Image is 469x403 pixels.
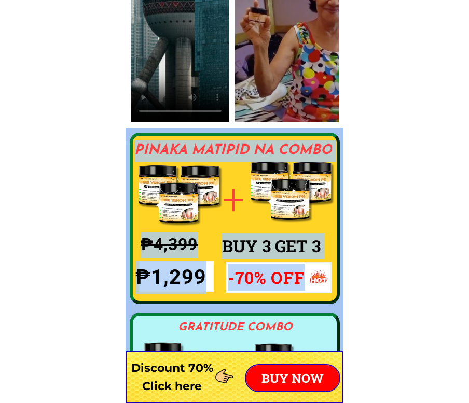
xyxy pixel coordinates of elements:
h3: PINAKA MATIPID NA COMBO [134,140,335,162]
h3: GRATITUDE COMBO [178,319,304,337]
h3: ₱1,299 [135,261,224,294]
h3: -70% OFF [228,264,307,290]
h3: ₱4,399 [141,232,220,258]
h3: Discount 70% Click here [126,359,218,395]
h3: BUY 3 GET 3 [222,233,383,259]
p: BUY NOW [246,365,339,391]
